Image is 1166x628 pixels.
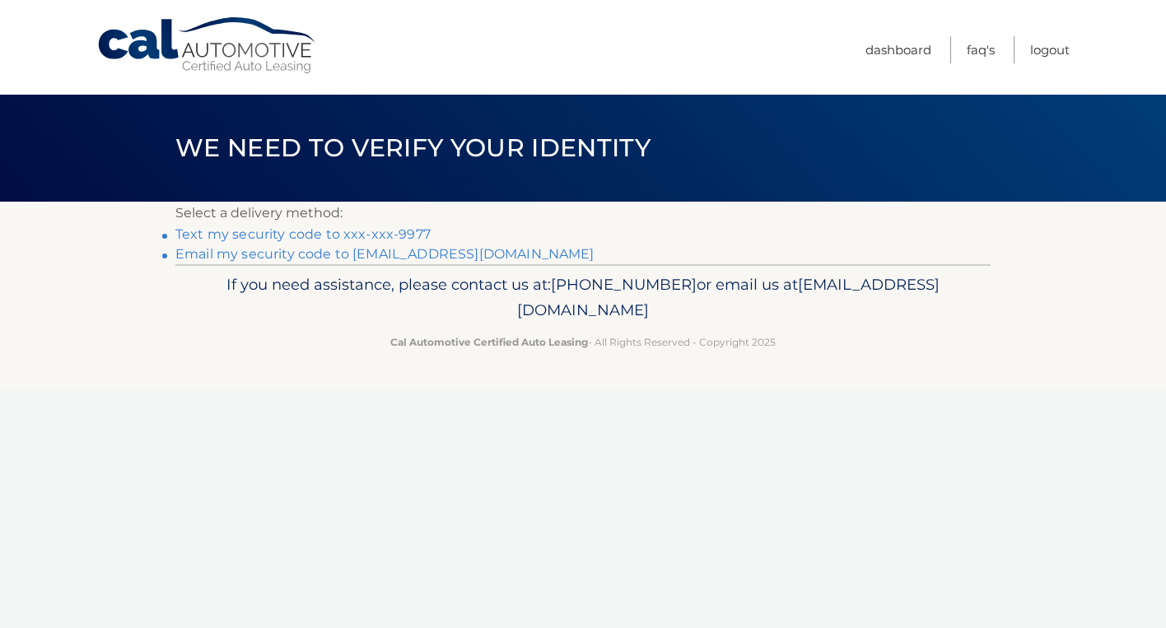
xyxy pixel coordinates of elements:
a: Cal Automotive [96,16,319,75]
p: Select a delivery method: [175,202,991,225]
a: Dashboard [865,36,931,63]
a: Email my security code to [EMAIL_ADDRESS][DOMAIN_NAME] [175,246,595,262]
p: If you need assistance, please contact us at: or email us at [186,272,980,324]
a: Text my security code to xxx-xxx-9977 [175,226,431,242]
span: [PHONE_NUMBER] [551,275,697,294]
span: We need to verify your identity [175,133,651,163]
p: - All Rights Reserved - Copyright 2025 [186,333,980,351]
a: FAQ's [967,36,995,63]
strong: Cal Automotive Certified Auto Leasing [390,336,588,348]
a: Logout [1030,36,1070,63]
